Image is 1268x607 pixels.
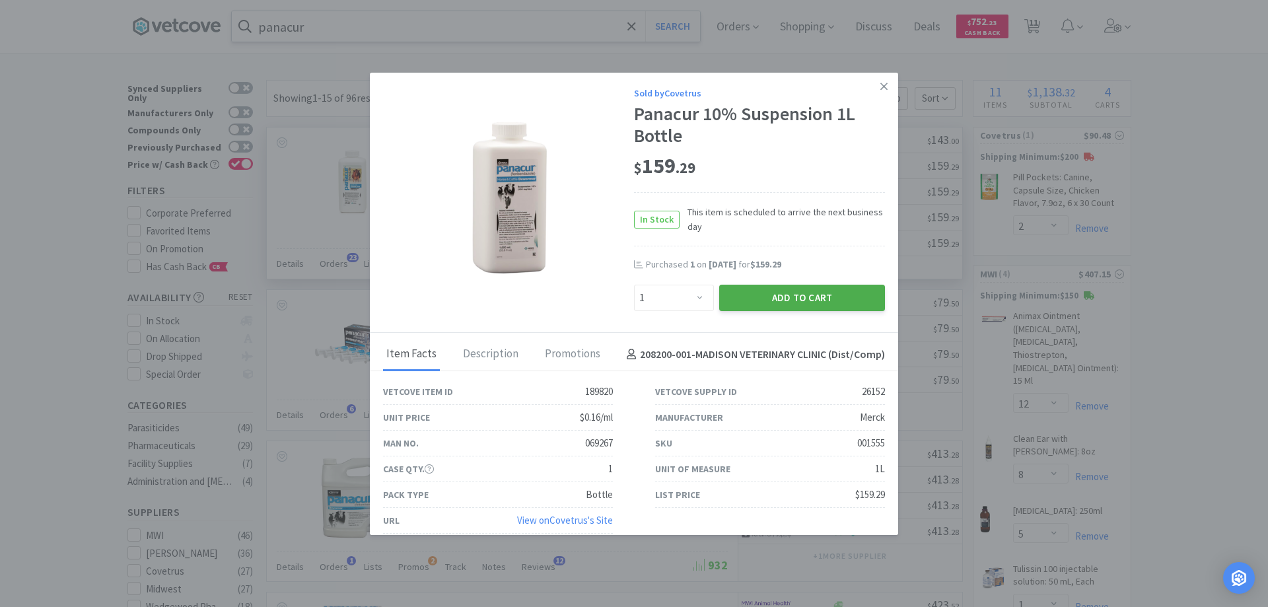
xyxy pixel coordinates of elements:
img: f599e3af8ca64a0783ae3959ecf4fef9_26152.png [426,116,591,281]
div: Panacur 10% Suspension 1L Bottle [634,103,885,147]
div: Purchased on for [646,258,885,271]
span: [DATE] [709,258,736,270]
div: URL [383,513,400,528]
span: . 29 [676,159,695,177]
div: Open Intercom Messenger [1223,562,1255,594]
div: Vetcove Supply ID [655,384,737,399]
h4: 208200-001 - MADISON VETERINARY CLINIC (Dist/Comp) [621,346,885,363]
span: This item is scheduled to arrive the next business day [680,205,885,234]
div: Merck [860,410,885,425]
div: Item Facts [383,338,440,371]
div: Unit Price [383,410,430,425]
div: Man No. [383,436,419,450]
div: Vetcove Item ID [383,384,453,399]
div: Bottle [586,487,613,503]
div: 1 [608,461,613,477]
div: $159.29 [855,487,885,503]
span: In Stock [635,211,679,228]
div: Description [460,338,522,371]
div: Case Qty. [383,462,434,476]
div: List Price [655,487,700,502]
div: 069267 [585,435,613,451]
div: Unit of Measure [655,462,730,476]
div: Sold by Covetrus [634,86,885,100]
div: 001555 [857,435,885,451]
div: Manufacturer [655,410,723,425]
a: View onCovetrus's Site [517,514,613,526]
span: 159 [634,153,695,179]
div: $0.16/ml [580,410,613,425]
span: $159.29 [750,258,781,270]
span: $ [634,159,642,177]
button: Add to Cart [719,285,885,311]
span: 1 [690,258,695,270]
div: Promotions [542,338,604,371]
div: 26152 [862,384,885,400]
div: Pack Type [383,487,429,502]
div: SKU [655,436,672,450]
div: 1L [875,461,885,477]
div: 189820 [585,384,613,400]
